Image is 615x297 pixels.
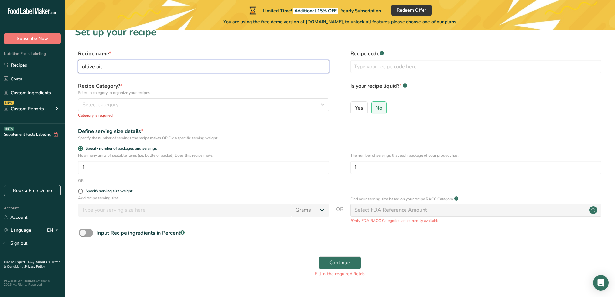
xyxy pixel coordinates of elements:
div: Specify serving size weight [86,189,132,194]
a: Terms & Conditions . [4,260,60,269]
div: Select FDA Reference Amount [354,206,427,214]
div: BETA [4,127,14,131]
div: OR [78,178,84,184]
div: Fill in the required fields [79,270,601,277]
label: Recipe name [78,50,329,58]
span: Yearly Subscription [341,8,381,14]
p: Find your serving size based on your recipe RACC Category [350,196,453,202]
p: Select a category to organize your recipes [78,90,329,96]
p: The number of servings that each package of your product has. [350,153,601,158]
div: Powered By FoodLabelMaker © 2025 All Rights Reserved [4,279,61,287]
a: FAQ . [28,260,36,264]
p: Add recipe serving size. [78,195,329,201]
a: Book a Free Demo [4,185,61,196]
a: Hire an Expert . [4,260,27,264]
input: Type your serving size here [78,204,292,217]
span: Subscribe Now [17,35,48,42]
input: Type your recipe code here [350,60,601,73]
span: Yes [355,105,363,111]
h1: Set up your recipe [75,25,605,39]
span: Continue [329,259,350,267]
input: Type your recipe name here [78,60,329,73]
div: Custom Reports [4,105,44,112]
button: Subscribe Now [4,33,61,44]
div: Limited Time! [248,6,381,14]
label: Recipe code [350,50,601,58]
p: *Only FDA RACC Categories are currently available [350,218,601,224]
label: Is your recipe liquid? [350,82,601,99]
button: Redeem Offer [391,5,432,16]
span: OR [336,206,343,224]
div: NEW [4,101,14,105]
a: About Us . [36,260,51,264]
button: Continue [319,256,361,269]
div: Specify the number of servings the recipe makes OR Fix a specific serving weight [78,135,329,141]
p: Category is required [78,112,329,118]
div: EN [47,227,61,234]
a: Privacy Policy [25,264,45,269]
div: Open Intercom Messenger [593,275,609,291]
div: Define serving size details [78,127,329,135]
span: You are using the free demo version of [DOMAIN_NAME], to unlock all features please choose one of... [223,18,456,25]
span: No [375,105,382,111]
span: Select category [82,101,118,109]
span: Redeem Offer [397,7,426,14]
span: Specify number of packages and servings [83,146,157,151]
label: Recipe Category? [78,82,329,96]
span: plans [445,19,456,25]
span: Additional 15% OFF [293,8,338,14]
button: Select category [78,98,329,111]
div: Input Recipe ingredients in Percent [97,229,185,237]
p: How many units of sealable items (i.e. bottle or packet) Does this recipe make. [78,153,329,158]
a: Language [4,225,31,236]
